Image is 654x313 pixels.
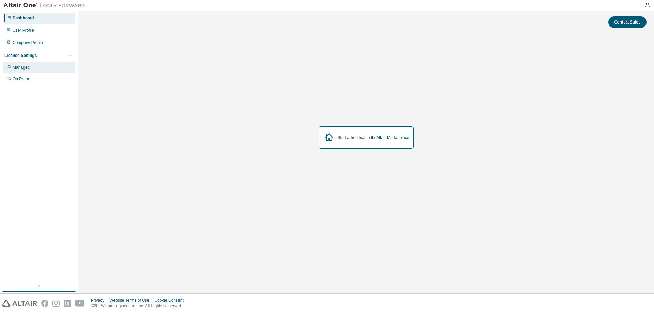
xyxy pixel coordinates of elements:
img: instagram.svg [52,300,60,307]
div: Company Profile [13,40,43,45]
a: Altair Marketplace [376,135,409,140]
p: © 2025 Altair Engineering, Inc. All Rights Reserved. [91,303,188,309]
img: altair_logo.svg [2,300,37,307]
div: Cookie Consent [154,298,187,303]
div: License Settings [4,53,37,58]
div: Start a free trial in the [338,135,409,140]
div: On Prem [13,76,29,82]
div: Privacy [91,298,109,303]
img: linkedin.svg [64,300,71,307]
img: Altair One [3,2,89,9]
img: youtube.svg [75,300,85,307]
div: Managed [13,65,30,70]
div: Website Terms of Use [109,298,154,303]
div: Dashboard [13,15,34,21]
button: Contact Sales [608,16,647,28]
img: facebook.svg [41,300,48,307]
div: User Profile [13,28,34,33]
